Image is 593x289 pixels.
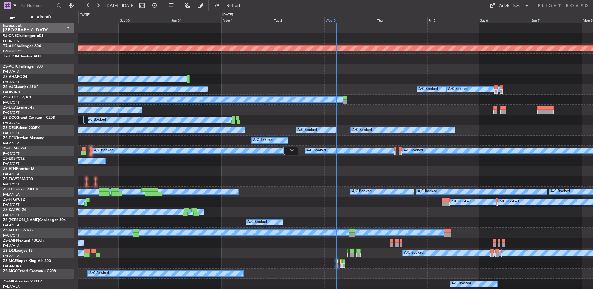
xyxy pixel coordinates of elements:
a: FALA/HLA [3,172,20,176]
span: ZS-FCI [3,188,14,191]
a: FLKK/LUN [3,39,20,43]
a: ZS-DFICitation Mustang [3,136,45,140]
a: FALA/HLA [3,223,20,228]
span: ZS-DCC [3,116,16,120]
a: ZS-MGCGrand Caravan - C208 [3,269,56,273]
div: Thu 4 [376,17,427,23]
a: ZS-ETNPremier IA [3,167,35,171]
a: DNMM/LOS [3,49,22,54]
span: ZS-ERS [3,157,16,161]
span: ZS-FAW [3,177,17,181]
span: ZS-AJD [3,85,16,89]
div: A/C Booked [89,269,109,278]
a: FALA/HLA [3,254,20,258]
a: ZS-LMFNextant 400XTi [3,239,44,242]
a: FACT/CPT [3,131,19,136]
span: ZS-LRJ [3,249,15,253]
a: FALA/HLA [3,243,20,248]
input: Trip Number [19,1,55,10]
a: ZS-KATPC-24 [3,208,26,212]
a: ZS-KHTPC12/NG [3,229,33,232]
span: 9J-ONE [3,34,17,38]
a: FALA/HLA [3,192,20,197]
span: ZS-DLA [3,147,16,150]
div: Fri 29 [67,17,119,23]
div: A/C Booked [247,218,267,227]
button: All Aircraft [7,12,67,22]
div: A/C Booked [352,126,372,135]
a: ZS-LRJLearjet 45 [3,249,33,253]
a: ZS-MIGHawker 900XP [3,280,42,283]
a: FACT/CPT [3,151,19,156]
a: T7-TJ104Hawker 4000 [3,55,42,58]
img: arrow-gray.svg [290,149,294,152]
span: ZS-FTG [3,198,16,202]
div: A/C Booked [451,197,471,207]
span: ZS-DCA [3,106,17,109]
span: ZS-[PERSON_NAME] [3,218,39,222]
div: [DATE] [80,12,90,18]
a: FALA/HLA [3,284,20,289]
span: ZS-ETN [3,167,16,171]
a: ZS-AHAPC-24 [3,75,27,79]
a: FACT/CPT [3,110,19,115]
span: [DATE] - [DATE] [105,3,135,8]
div: Mon 1 [221,17,273,23]
div: A/C Booked [452,279,471,288]
div: [DATE] [222,12,233,18]
span: ZS-KAT [3,208,16,212]
a: FACT/CPT [3,233,19,238]
div: Quick Links [499,3,520,9]
span: ZS-DFI [3,136,15,140]
a: ZS-[PERSON_NAME]Challenger 604 [3,218,66,222]
span: ZS-MIG [3,280,16,283]
a: FAGC/GCJ [3,121,20,125]
div: A/C Booked [404,146,423,155]
div: Tue 2 [273,17,324,23]
div: Wed 3 [324,17,376,23]
a: ZS-FCIFalcon 900EX [3,188,38,191]
a: ZS-FAWTBM-700 [3,177,33,181]
a: ZS-ACTChallenger 300 [3,65,43,69]
a: ZS-DCCGrand Caravan - C208 [3,116,55,120]
div: Sat 30 [119,17,170,23]
span: ZS-LMF [3,239,16,242]
button: Refresh [212,1,249,11]
a: ZS-ERSPC12 [3,157,25,161]
a: FAOR/JNB [3,90,20,95]
a: FACT/CPT [3,213,19,217]
a: FACT/CPT [3,202,19,207]
span: All Aircraft [16,15,65,19]
div: A/C Booked [352,187,372,196]
div: A/C Booked [404,248,424,258]
div: A/C Booked [418,85,438,94]
a: T7-AJIChallenger 604 [3,44,41,48]
a: ZS-DLAPC-24 [3,147,26,150]
div: A/C Booked [87,115,106,125]
span: ZS-MGC [3,269,17,273]
a: ZS-FTGPC12 [3,198,25,202]
span: Refresh [221,3,247,8]
a: FACT/CPT [3,182,19,187]
a: FALA/HLA [3,69,20,74]
span: T7-AJI [3,44,14,48]
a: 9J-ONEChallenger 604 [3,34,43,38]
a: ZS-MCESuper King Air 200 [3,259,51,263]
div: A/C Booked [253,136,273,145]
span: ZS-KHT [3,229,16,232]
span: T7-TJ104 [3,55,19,58]
div: Sat 6 [479,17,530,23]
div: A/C Booked [297,126,317,135]
a: ZS-DCALearjet 45 [3,106,34,109]
div: A/C Booked [418,187,437,196]
div: A/C Booked [448,85,468,94]
div: Fri 5 [427,17,479,23]
span: ZS-ACT [3,65,16,69]
div: A/C Booked [551,187,570,196]
span: ZS-MCE [3,259,17,263]
div: Sun 31 [170,17,221,23]
a: ZS-DEXFalcon 900EX [3,126,40,130]
a: FACT/CPT [3,80,19,84]
a: FALA/HLA [3,141,20,146]
a: ZS-CJTPC12/47E [3,96,32,99]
